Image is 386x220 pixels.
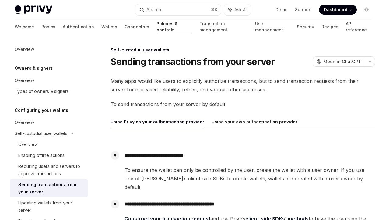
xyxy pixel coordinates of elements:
[111,115,204,129] button: Using Privy as your authentication provider
[125,20,149,34] a: Connectors
[111,56,275,67] h1: Sending transactions from your server
[147,6,164,13] div: Search...
[10,139,88,150] a: Overview
[111,100,375,108] span: To send transactions from your server by default:
[15,88,69,95] div: Types of owners & signers
[63,20,94,34] a: Authentication
[199,20,248,34] a: Transaction management
[101,20,117,34] a: Wallets
[41,20,55,34] a: Basics
[10,161,88,179] a: Requiring users and servers to approve transactions
[10,150,88,161] a: Enabling offline actions
[275,7,288,13] a: Demo
[10,86,88,97] a: Types of owners & signers
[255,20,289,34] a: User management
[15,130,67,137] div: Self-custodial user wallets
[297,20,314,34] a: Security
[324,7,347,13] span: Dashboard
[15,46,34,53] div: Overview
[321,20,339,34] a: Recipes
[156,20,192,34] a: Policies & controls
[10,117,88,128] a: Overview
[319,5,357,15] a: Dashboard
[15,107,68,114] h5: Configuring your wallets
[15,20,34,34] a: Welcome
[18,181,84,196] div: Sending transactions from your server
[15,65,53,72] h5: Owners & signers
[135,4,221,15] button: Search...⌘K
[18,199,84,214] div: Updating wallets from your server
[295,7,312,13] a: Support
[111,77,375,94] span: Many apps would like users to explicitly authorize transactions, but to send transaction requests...
[212,115,297,129] button: Using your own authentication provider
[111,47,375,53] div: Self-custodial user wallets
[10,75,88,86] a: Overview
[15,77,34,84] div: Overview
[211,7,217,12] span: ⌘ K
[10,44,88,55] a: Overview
[125,166,375,191] span: To ensure the wallet can only be controlled by the user, create the wallet with a user owner. If ...
[18,163,84,177] div: Requiring users and servers to approve transactions
[18,141,38,148] div: Overview
[324,59,361,65] span: Open in ChatGPT
[18,152,65,159] div: Enabling offline actions
[15,119,34,126] div: Overview
[313,56,365,67] button: Open in ChatGPT
[234,7,247,13] span: Ask AI
[15,5,52,14] img: light logo
[224,4,251,15] button: Ask AI
[10,179,88,197] a: Sending transactions from your server
[10,197,88,216] a: Updating wallets from your server
[346,20,371,34] a: API reference
[362,5,371,15] button: Toggle dark mode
